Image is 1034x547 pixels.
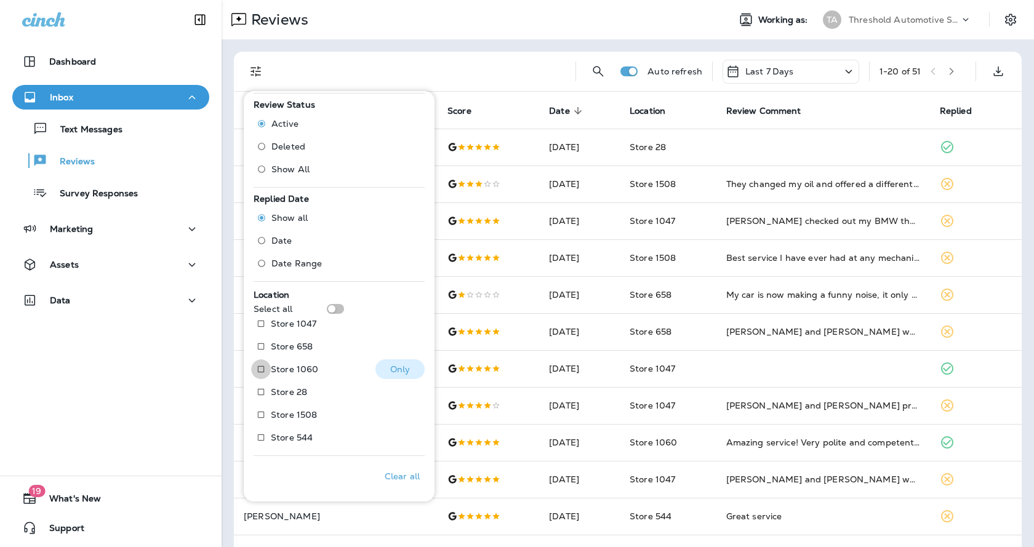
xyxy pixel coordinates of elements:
[539,461,620,498] td: [DATE]
[630,142,666,153] span: Store 28
[726,399,920,412] div: Chris and Zac provided quick service and offered lots of options and Information that were helpful!
[12,252,209,277] button: Assets
[12,49,209,74] button: Dashboard
[630,215,675,226] span: Store 1047
[630,326,671,337] span: Store 658
[271,364,318,374] p: Store 1060
[12,116,209,142] button: Text Messages
[12,180,209,206] button: Survey Responses
[47,156,95,168] p: Reviews
[271,142,305,151] span: Deleted
[50,260,79,270] p: Assets
[271,213,308,223] span: Show all
[12,217,209,241] button: Marketing
[49,57,96,66] p: Dashboard
[28,485,45,497] span: 19
[539,424,620,461] td: [DATE]
[183,7,217,32] button: Collapse Sidebar
[539,313,620,350] td: [DATE]
[726,289,920,301] div: My car is now making a funny noise, it only has 49k miles in it never made a noise nor could here...
[254,99,315,110] span: Review Status
[12,516,209,540] button: Support
[244,511,428,521] p: [PERSON_NAME]
[37,523,84,538] span: Support
[539,166,620,202] td: [DATE]
[549,106,570,116] span: Date
[630,511,671,522] span: Store 544
[758,15,811,25] span: Working as:
[630,178,676,190] span: Store 1508
[244,84,435,501] div: Filters
[940,105,988,116] span: Replied
[630,106,665,116] span: Location
[726,178,920,190] div: They changed my oil and offered a different kind of filter then after oil change they did a tire ...
[390,364,411,374] p: Only
[630,400,675,411] span: Store 1047
[549,105,586,116] span: Date
[539,129,620,166] td: [DATE]
[50,92,73,102] p: Inbox
[375,359,425,379] button: Only
[539,276,620,313] td: [DATE]
[986,59,1011,84] button: Export as CSV
[586,59,611,84] button: Search Reviews
[254,289,289,300] span: Location
[271,164,310,174] span: Show All
[37,493,101,508] span: What's New
[271,236,292,246] span: Date
[271,410,317,420] p: Store 1508
[271,258,322,268] span: Date Range
[271,341,313,351] p: Store 658
[880,66,921,76] div: 1 - 20 of 51
[50,224,93,234] p: Marketing
[726,252,920,264] div: Best service I have ever had at any mechanic shop
[271,387,307,397] p: Store 28
[1000,9,1022,31] button: Settings
[12,288,209,313] button: Data
[380,461,425,492] button: Clear all
[254,304,292,314] p: Select all
[271,319,316,329] p: Store 1047
[271,433,313,442] p: Store 544
[447,106,471,116] span: Score
[726,215,920,227] div: Chris checked out my BMW that was leaking. I topped off all my fluids. Yeah, at no charge. Very, ...
[726,105,817,116] span: Review Comment
[271,119,299,129] span: Active
[630,289,671,300] span: Store 658
[539,498,620,535] td: [DATE]
[726,325,920,338] div: Matthew and Logan were great! I appreciated the quick and efficient service. Everyone was so frie...
[246,10,308,29] p: Reviews
[630,105,681,116] span: Location
[823,10,841,29] div: TA
[447,105,487,116] span: Score
[647,66,702,76] p: Auto refresh
[539,387,620,424] td: [DATE]
[726,106,801,116] span: Review Comment
[630,474,675,485] span: Store 1047
[726,436,920,449] div: Amazing service! Very polite and competent young men. Will always come back here.
[12,85,209,110] button: Inbox
[940,106,972,116] span: Replied
[12,148,209,174] button: Reviews
[12,486,209,511] button: 19What's New
[630,437,677,448] span: Store 1060
[50,295,71,305] p: Data
[745,66,794,76] p: Last 7 Days
[630,252,676,263] span: Store 1508
[726,510,920,522] div: Great service
[849,15,960,25] p: Threshold Automotive Service dba Grease Monkey
[254,193,309,204] span: Replied Date
[539,350,620,387] td: [DATE]
[244,59,268,84] button: Filters
[539,239,620,276] td: [DATE]
[48,124,122,136] p: Text Messages
[539,202,620,239] td: [DATE]
[726,473,920,485] div: Chris and Zack went above and beyond to get my brake lights to work!! Definitely would recommend ...
[47,188,138,200] p: Survey Responses
[385,471,420,481] p: Clear all
[630,363,675,374] span: Store 1047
